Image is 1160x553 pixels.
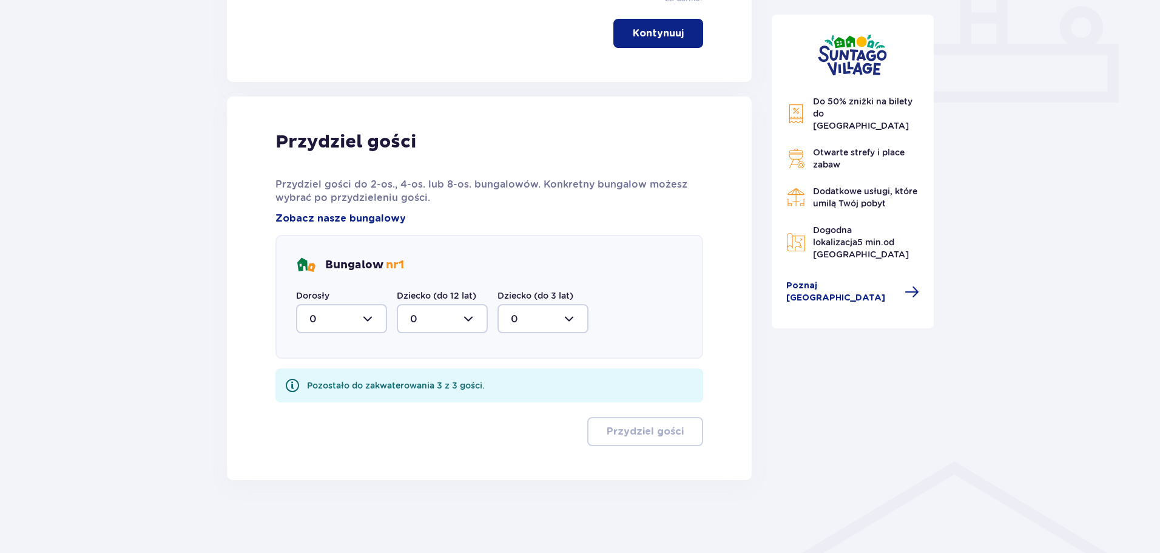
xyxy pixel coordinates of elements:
span: Dodatkowe usługi, które umilą Twój pobyt [813,186,917,208]
img: Discount Icon [786,104,806,124]
p: Przydziel gości [607,425,684,438]
span: 5 min. [857,237,883,247]
span: Otwarte strefy i place zabaw [813,148,905,169]
span: Dogodna lokalizacja od [GEOGRAPHIC_DATA] [813,225,909,259]
label: Dorosły [296,290,329,302]
label: Dziecko (do 3 lat) [497,290,573,302]
img: Grill Icon [786,149,806,168]
span: nr 1 [386,258,404,272]
div: Pozostało do zakwaterowania 3 z 3 gości. [307,379,485,392]
a: Zobacz nasze bungalowy [275,212,406,225]
button: Kontynuuj [613,19,703,48]
img: Map Icon [786,232,806,252]
img: bungalows Icon [296,256,315,275]
p: Bungalow [325,258,404,273]
label: Dziecko (do 12 lat) [397,290,476,302]
span: Poznaj [GEOGRAPHIC_DATA] [786,280,898,304]
img: Suntago Village [818,34,887,76]
button: Przydziel gości [587,417,703,446]
p: Przydziel gości [275,131,416,154]
span: Do 50% zniżki na bilety do [GEOGRAPHIC_DATA] [813,97,912,131]
img: Restaurant Icon [786,188,806,207]
p: Kontynuuj [633,27,684,40]
p: Przydziel gości do 2-os., 4-os. lub 8-os. bungalowów. Konkretny bungalow możesz wybrać po przydzi... [275,178,703,205]
a: Poznaj [GEOGRAPHIC_DATA] [786,280,920,304]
